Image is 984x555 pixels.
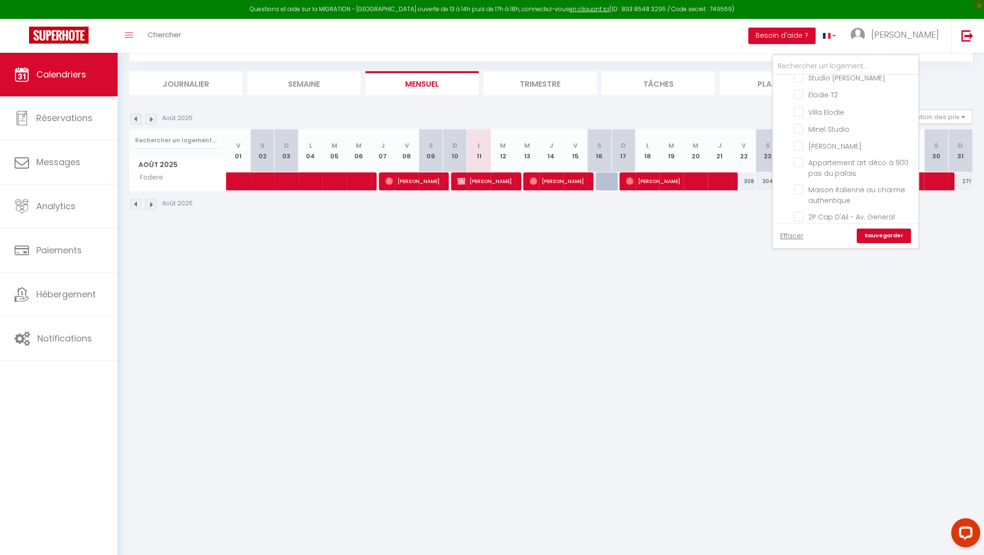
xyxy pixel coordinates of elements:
[457,172,514,190] span: [PERSON_NAME]
[808,141,862,151] span: [PERSON_NAME]
[131,172,167,183] span: Fodere
[515,129,539,172] th: 13
[347,129,371,172] th: 06
[356,141,362,150] abbr: M
[453,141,457,150] abbr: D
[322,129,347,172] th: 05
[162,114,193,123] p: Août 2025
[524,141,530,150] abbr: M
[549,141,553,150] abbr: J
[611,129,636,172] th: 17
[646,141,649,150] abbr: L
[636,129,660,172] th: 18
[299,129,323,172] th: 04
[36,244,82,256] span: Paiements
[467,129,491,172] th: 11
[756,129,780,172] th: 23
[563,129,588,172] th: 15
[708,129,732,172] th: 21
[491,129,515,172] th: 12
[36,200,76,212] span: Analytics
[405,141,409,150] abbr: V
[808,124,849,134] span: Minel Studio
[36,112,92,124] span: Réservations
[766,141,770,150] abbr: S
[773,58,918,75] input: Rechercher un logement...
[36,68,86,80] span: Calendriers
[732,129,756,172] th: 22
[871,29,939,41] span: [PERSON_NAME]
[500,141,506,150] abbr: M
[961,30,973,42] img: logout
[419,129,443,172] th: 09
[274,129,299,172] th: 03
[934,141,939,150] abbr: S
[948,129,972,172] th: 31
[484,71,597,95] li: Trimestre
[573,141,577,150] abbr: V
[756,172,780,190] div: 304
[129,71,242,95] li: Journalier
[857,229,911,243] a: Sauvegarder
[37,332,92,344] span: Notifications
[693,141,698,150] abbr: M
[260,141,265,150] abbr: S
[371,129,395,172] th: 07
[659,129,683,172] th: 19
[443,129,467,172] th: 10
[569,5,609,13] a: en cliquant ici
[597,141,602,150] abbr: S
[247,71,361,95] li: Semaine
[900,109,972,124] button: Gestion des prix
[162,199,193,208] p: Août 2025
[748,28,816,44] button: Besoin d'aide ?
[808,108,844,117] span: Villa Elodie
[958,141,963,150] abbr: D
[429,141,433,150] abbr: S
[621,141,626,150] abbr: D
[720,71,833,95] li: Planning
[626,172,731,190] span: [PERSON_NAME]
[478,141,481,150] abbr: L
[742,141,746,150] abbr: V
[850,28,865,42] img: ...
[332,141,337,150] abbr: M
[140,19,188,53] a: Chercher
[130,158,226,172] span: Août 2025
[587,129,611,172] th: 16
[602,71,715,95] li: Tâches
[36,156,80,168] span: Messages
[148,30,181,40] span: Chercher
[530,172,586,190] span: [PERSON_NAME]
[29,27,89,44] img: Super Booking
[385,172,442,190] span: [PERSON_NAME]
[539,129,563,172] th: 14
[843,19,951,53] a: ... [PERSON_NAME]
[284,141,289,150] abbr: D
[943,514,984,555] iframe: LiveChat chat widget
[365,71,479,95] li: Mensuel
[924,129,948,172] th: 30
[227,129,251,172] th: 01
[668,141,674,150] abbr: M
[395,129,419,172] th: 08
[718,141,722,150] abbr: J
[309,141,312,150] abbr: L
[780,231,803,241] a: Effacer
[948,172,972,190] div: 271
[250,129,274,172] th: 02
[808,158,908,178] span: Appartement art déco à 900 pas du palais
[683,129,708,172] th: 20
[381,141,385,150] abbr: J
[772,54,919,249] div: Filtrer par hébergement
[236,141,241,150] abbr: V
[36,288,96,300] span: Hébergement
[808,185,905,205] span: Maison italienne au charme authentique
[135,132,221,149] input: Rechercher un logement...
[732,172,756,190] div: 308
